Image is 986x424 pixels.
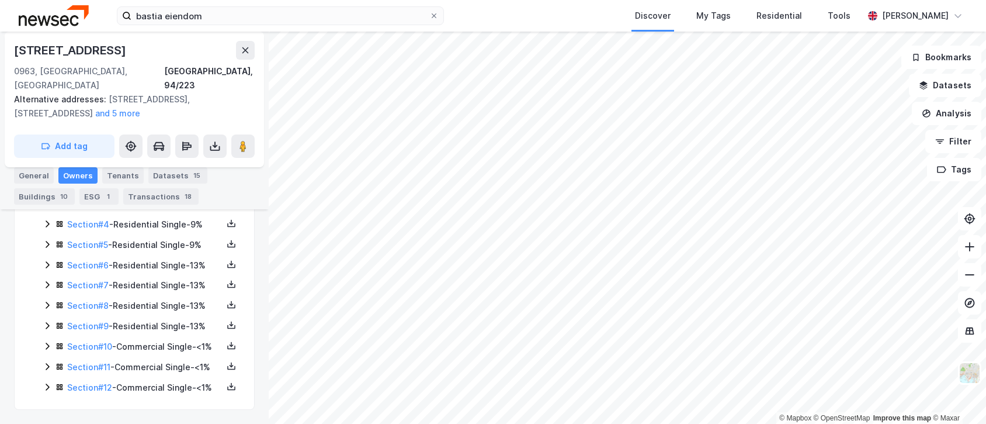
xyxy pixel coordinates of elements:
div: - Residential Single - 13% [67,299,223,313]
input: Search by address, cadastre, landlords, tenants or people [131,7,429,25]
div: 18 [182,191,194,202]
div: 1 [102,191,114,202]
a: Improve this map [873,414,931,422]
div: - Residential Single - 13% [67,319,223,333]
button: Bookmarks [901,46,981,69]
a: Section#4 [67,219,109,229]
button: Analysis [912,102,981,125]
a: Mapbox [779,414,811,422]
div: Tenants [102,167,144,184]
button: Tags [927,158,981,181]
div: Transactions [123,188,199,205]
div: - Residential Single - 9% [67,238,223,252]
div: - Commercial Single - <1% [67,360,223,374]
div: 10 [58,191,70,202]
div: Buildings [14,188,75,205]
img: Z [959,362,981,384]
div: Tools [828,9,850,23]
button: Add tag [14,135,114,158]
span: Alternative addresses: [14,94,109,104]
div: - Residential Single - 9% [67,218,223,232]
div: Residential [756,9,802,23]
a: Section#9 [67,321,109,331]
button: Filter [925,130,981,153]
div: 15 [191,170,203,181]
a: OpenStreetMap [814,414,870,422]
div: Discover [635,9,671,23]
button: Datasets [909,74,981,97]
div: 0963, [GEOGRAPHIC_DATA], [GEOGRAPHIC_DATA] [14,64,164,92]
div: My Tags [696,9,731,23]
a: Section#12 [67,382,112,392]
div: - Commercial Single - <1% [67,340,223,354]
div: - Commercial Single - <1% [67,381,223,395]
div: [STREET_ADDRESS], [STREET_ADDRESS] [14,92,245,120]
div: General [14,167,54,184]
div: Owners [58,167,98,184]
a: Section#6 [67,260,109,270]
div: [GEOGRAPHIC_DATA], 94/223 [164,64,255,92]
div: - Residential Single - 13% [67,258,223,273]
div: - Residential Single - 13% [67,278,223,292]
iframe: Chat Widget [928,368,986,424]
div: [PERSON_NAME] [882,9,949,23]
div: [STREET_ADDRESS] [14,41,129,60]
div: ESG [79,188,119,205]
a: Section#5 [67,240,108,250]
a: Section#11 [67,362,110,372]
a: Section#10 [67,342,112,351]
div: Kontrollprogram for chat [928,368,986,424]
div: Datasets [148,167,207,184]
a: Section#7 [67,280,109,290]
a: Section#8 [67,301,109,311]
img: newsec-logo.f6e21ccffca1b3a03d2d.png [19,5,89,26]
